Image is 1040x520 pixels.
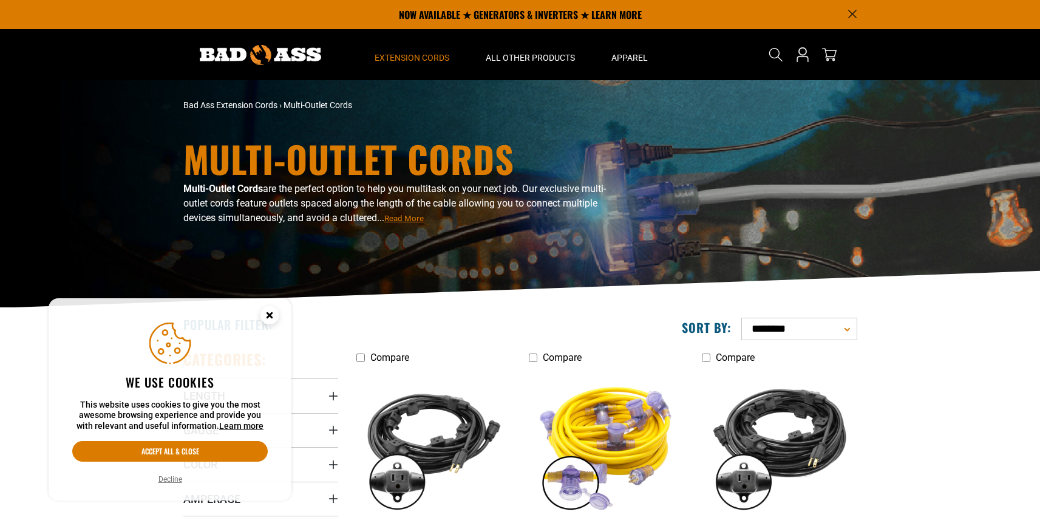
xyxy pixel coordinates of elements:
[766,45,786,64] summary: Search
[183,183,606,224] span: are the perfect option to help you multitask on your next job. Our exclusive multi-outlet cords f...
[530,375,683,515] img: yellow
[467,29,593,80] summary: All Other Products
[72,400,268,432] p: This website uses cookies to give you the most awesome browsing experience and provide you with r...
[183,140,627,177] h1: Multi-Outlet Cords
[183,183,263,194] b: Multi-Outlet Cords
[284,100,352,110] span: Multi-Outlet Cords
[200,45,321,65] img: Bad Ass Extension Cords
[486,52,575,63] span: All Other Products
[703,375,856,515] img: black
[72,441,268,462] button: Accept all & close
[72,374,268,390] h2: We use cookies
[543,352,582,363] span: Compare
[384,214,424,223] span: Read More
[716,352,755,363] span: Compare
[49,298,291,501] aside: Cookie Consent
[611,52,648,63] span: Apparel
[682,320,732,335] label: Sort by:
[279,100,282,110] span: ›
[593,29,666,80] summary: Apparel
[155,473,186,485] button: Decline
[357,375,510,515] img: black
[370,352,409,363] span: Compare
[183,99,627,112] nav: breadcrumbs
[219,421,263,431] a: Learn more
[375,52,449,63] span: Extension Cords
[183,100,277,110] a: Bad Ass Extension Cords
[356,29,467,80] summary: Extension Cords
